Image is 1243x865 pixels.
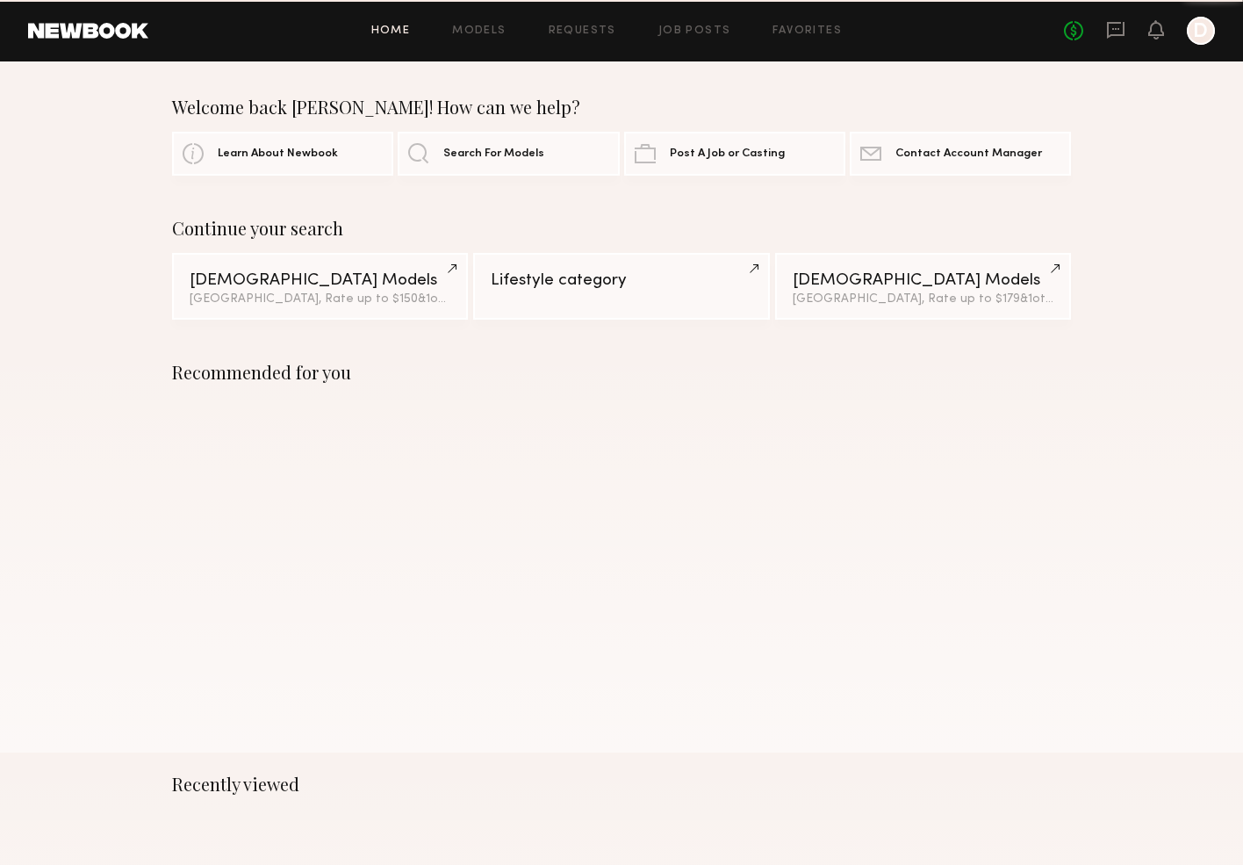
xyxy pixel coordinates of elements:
a: [DEMOGRAPHIC_DATA] Models[GEOGRAPHIC_DATA], Rate up to $179&1other filter [775,253,1071,320]
div: [DEMOGRAPHIC_DATA] Models [793,272,1053,289]
a: Job Posts [658,25,731,37]
span: & 1 other filter [418,293,493,305]
a: Post A Job or Casting [624,132,845,176]
span: Learn About Newbook [218,148,338,160]
a: D [1187,17,1215,45]
span: Contact Account Manager [895,148,1042,160]
a: Lifestyle category [473,253,769,320]
div: [GEOGRAPHIC_DATA], Rate up to $150 [190,293,450,306]
div: Recently viewed [172,774,1071,795]
a: Models [452,25,506,37]
a: Learn About Newbook [172,132,393,176]
div: Welcome back [PERSON_NAME]! How can we help? [172,97,1071,118]
a: [DEMOGRAPHIC_DATA] Models[GEOGRAPHIC_DATA], Rate up to $150&1other filter [172,253,468,320]
div: [GEOGRAPHIC_DATA], Rate up to $179 [793,293,1053,306]
a: Contact Account Manager [850,132,1071,176]
span: Post A Job or Casting [670,148,785,160]
div: Lifestyle category [491,272,751,289]
span: Search For Models [443,148,544,160]
span: & 1 other filter [1020,293,1096,305]
a: Requests [549,25,616,37]
div: [DEMOGRAPHIC_DATA] Models [190,272,450,289]
a: Search For Models [398,132,619,176]
a: Home [371,25,411,37]
a: Favorites [772,25,842,37]
div: Continue your search [172,218,1071,239]
div: Recommended for you [172,362,1071,383]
